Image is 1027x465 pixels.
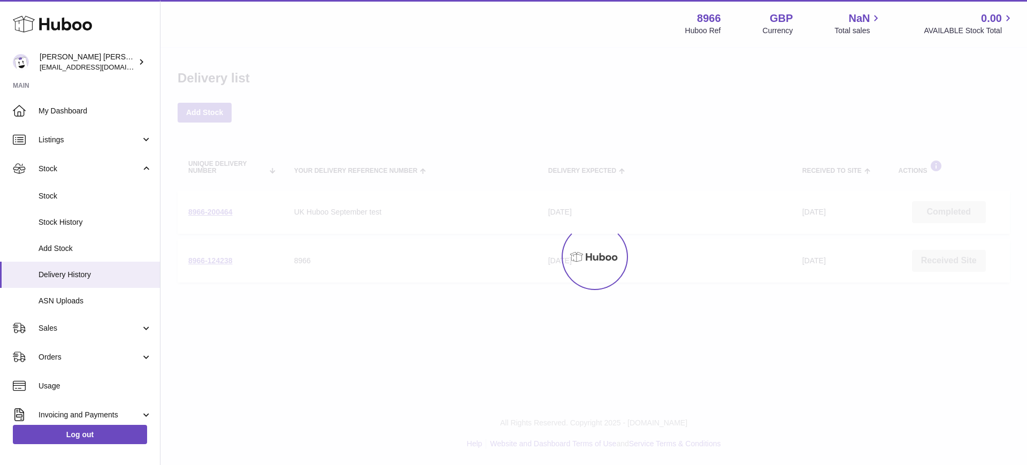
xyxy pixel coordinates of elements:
span: Orders [39,352,141,362]
span: Sales [39,323,141,333]
strong: GBP [770,11,793,26]
span: Delivery History [39,270,152,280]
span: Stock [39,191,152,201]
span: Usage [39,381,152,391]
a: 0.00 AVAILABLE Stock Total [924,11,1014,36]
span: AVAILABLE Stock Total [924,26,1014,36]
span: Add Stock [39,243,152,254]
div: Currency [763,26,793,36]
span: ASN Uploads [39,296,152,306]
span: Invoicing and Payments [39,410,141,420]
span: [EMAIL_ADDRESS][DOMAIN_NAME] [40,63,157,71]
span: Listings [39,135,141,145]
div: [PERSON_NAME] [PERSON_NAME] [40,52,136,72]
a: Log out [13,425,147,444]
span: Stock History [39,217,152,227]
span: 0.00 [981,11,1002,26]
span: Stock [39,164,141,174]
span: Total sales [834,26,882,36]
span: NaN [848,11,870,26]
a: NaN Total sales [834,11,882,36]
strong: 8966 [697,11,721,26]
img: internalAdmin-8966@internal.huboo.com [13,54,29,70]
span: My Dashboard [39,106,152,116]
div: Huboo Ref [685,26,721,36]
